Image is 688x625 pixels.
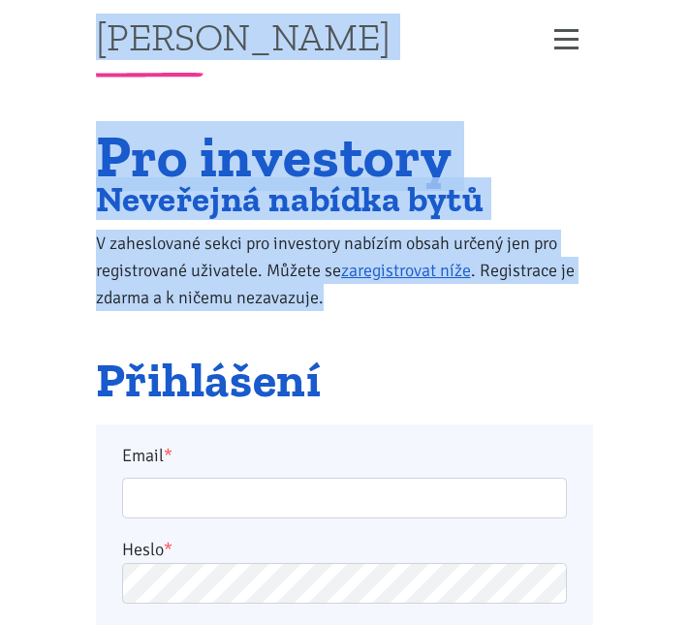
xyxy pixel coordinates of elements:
h2: Neveřejná nabídka bytů [96,183,593,215]
a: [PERSON_NAME] [96,17,391,55]
button: Zobrazit menu [541,22,593,56]
h2: Přihlášení [96,355,593,407]
p: V zaheslované sekci pro investory nabízím obsah určený jen pro registrované uživatele. Můžete se ... [96,230,593,311]
label: Email [109,442,579,469]
h1: Pro investory [96,130,593,183]
label: Heslo [122,536,172,563]
a: zaregistrovat níže [341,260,471,281]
